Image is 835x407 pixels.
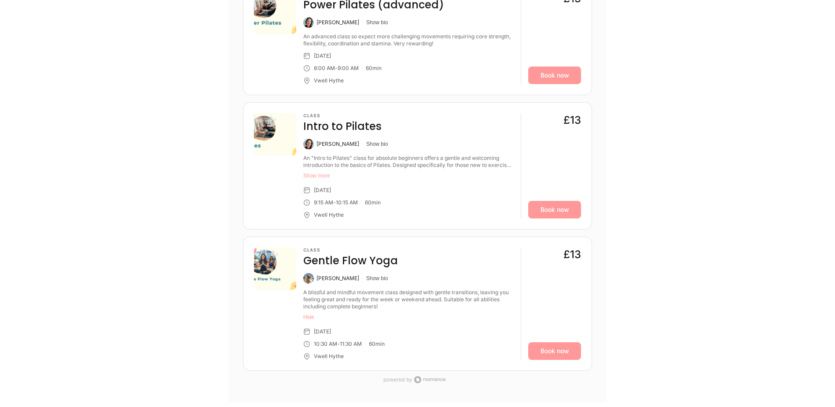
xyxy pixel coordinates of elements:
img: Laura Berduig [303,139,314,149]
a: Book now [528,201,581,218]
button: Show bio [366,19,388,26]
div: - [335,65,338,72]
div: £13 [563,113,581,127]
div: [PERSON_NAME] [316,141,359,148]
div: [DATE] [314,52,331,59]
div: £13 [563,248,581,262]
img: Laura Berduig [303,17,314,28]
img: b1d698eb-547f-4f1c-a746-ca882a486237.png [254,113,296,155]
img: Alexandra Poppy [303,273,314,284]
h4: Intro to Pilates [303,119,382,133]
div: Vwell Hythe [314,353,344,360]
h3: Class [303,113,382,118]
div: 10:15 AM [336,199,358,206]
div: 9:00 AM [338,65,359,72]
div: 10:30 AM [314,340,337,348]
a: Book now [528,342,581,360]
button: Show more [303,172,514,179]
h3: Class [303,248,398,253]
div: 11:30 AM [340,340,362,348]
div: [DATE] [314,187,331,194]
div: A blissful and mindful movement class designed with gentle transitions, leaving you feeling great... [303,289,514,310]
div: - [337,340,340,348]
div: Vwell Hythe [314,211,344,218]
div: An advanced class so expect more challenging movements requiring core strength, flexibility, coor... [303,33,514,47]
img: 61e4154f-1df3-4cf4-9c57-15847db83959.png [254,248,296,290]
div: 9:15 AM [314,199,333,206]
h4: Gentle Flow Yoga [303,254,398,268]
div: [PERSON_NAME] [316,275,359,282]
a: Book now [528,67,581,84]
button: Hide [303,314,514,321]
button: Show bio [366,275,388,282]
div: An "Intro to Pilates" class for absolute beginners offers a gentle and welcoming introduction to ... [303,155,514,169]
div: 8:00 AM [314,65,335,72]
div: Vwell Hythe [314,77,344,84]
div: - [333,199,336,206]
div: [DATE] [314,328,331,335]
div: 60 min [365,199,381,206]
div: [PERSON_NAME] [316,19,359,26]
button: Show bio [366,141,388,148]
div: 60 min [369,340,385,348]
div: 60 min [366,65,382,72]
